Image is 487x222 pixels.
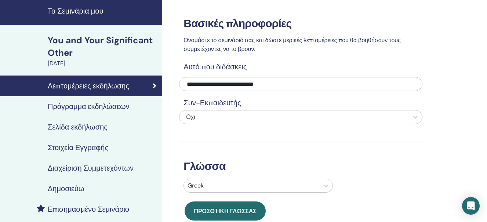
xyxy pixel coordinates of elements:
[48,34,158,59] div: You and Your Significant Other
[186,113,195,121] span: Οχι
[48,143,108,152] h4: Στοιχεία Εγγραφής
[48,102,130,111] h4: Πρόγραμμα εκδηλώσεων
[194,207,257,215] span: Προσθήκη γλώσσας
[179,17,422,30] h3: Βασικές πληροφορίες
[48,7,158,15] h4: Τα Σεμινάρια μου
[48,59,158,68] div: [DATE]
[462,197,480,215] div: Open Intercom Messenger
[48,184,84,193] h4: Δημοσιεύω
[179,98,422,107] h4: Συν-Εκπαιδευτής
[43,34,162,68] a: You and Your Significant Other[DATE]
[48,81,129,90] h4: Λεπτομέρειες εκδήλωσης
[48,123,108,131] h4: Σελίδα εκδήλωσης
[48,205,129,214] h4: Επισημασμένο Σεμινάριο
[185,201,266,221] button: Προσθήκη γλώσσας
[179,62,422,71] h4: Αυτό που διδάσκεις
[179,160,422,173] h3: Γλώσσα
[48,164,134,172] h4: Διαχείριση Συμμετεχόντων
[179,36,422,54] p: Ονομάστε το σεμινάριό σας και δώστε μερικές λεπτομέρειες που θα βοηθήσουν τους συμμετέχοντες να τ...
